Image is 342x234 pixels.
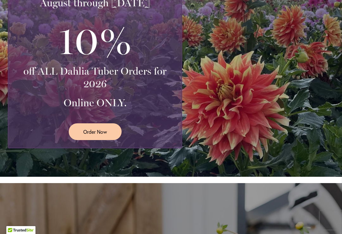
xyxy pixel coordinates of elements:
h3: off ALL Dahlia Tuber Orders for 2026 [16,65,174,90]
h3: 10% [16,15,174,65]
h3: Online ONLY. [16,96,174,109]
span: Order Now [83,128,107,135]
a: Order Now [69,123,122,140]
